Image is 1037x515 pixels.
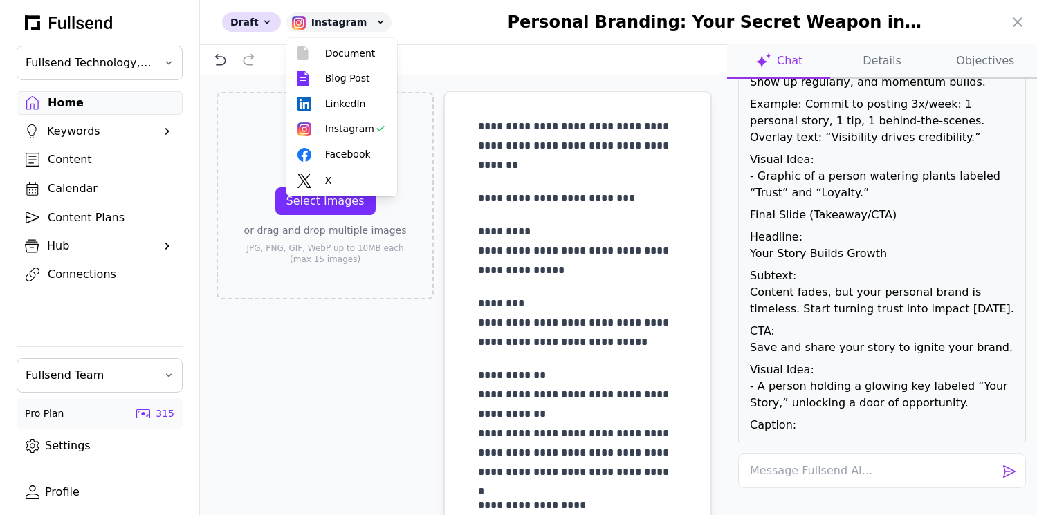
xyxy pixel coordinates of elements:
p: Visual Idea: - A person holding a glowing key labeled “Your Story,” unlocking a door of opportunity. [750,362,1014,411]
p: Headline: Your Story Builds Growth [750,229,1014,262]
div: Instagram [286,12,392,32]
p: CTA: Save and share your story to ignite your brand. [750,323,1014,356]
button: Chat [727,44,830,79]
button: Blog Post [286,66,397,91]
div: Draft [222,12,281,32]
button: Facebook [286,142,397,167]
p: Personal Branding = Performance Marketing [750,439,1014,456]
p: JPG, PNG, GIF, WebP up to 10MB each (max 15 images) [240,243,410,265]
p: Visual Idea: - Graphic of a person watering plants labeled “Trust” and “Loyalty.” [750,151,1014,201]
button: Document [286,41,397,66]
button: Details [830,44,933,79]
p: or drag and drop multiple images [244,223,407,237]
button: Select Images [275,187,376,215]
button: Instagram [286,116,397,142]
button: X [286,167,397,194]
div: Select Images [286,193,365,209]
button: LinkedIn [286,91,397,116]
button: Objectives [934,44,1037,79]
p: Caption: [750,417,1014,433]
p: Subtext: Content fades, but your personal brand is timeless. Start turning trust into impact [DATE]. [750,268,1014,317]
p: Final Slide (Takeaway/CTA) [750,207,1014,223]
h1: Personal Branding: Your Secret Weapon in Performance Marketing [491,11,921,33]
p: Example: Commit to posting 3x/week: 1 personal story, 1 tip, 1 behind-the-scenes. Overlay text: “... [750,96,1014,146]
